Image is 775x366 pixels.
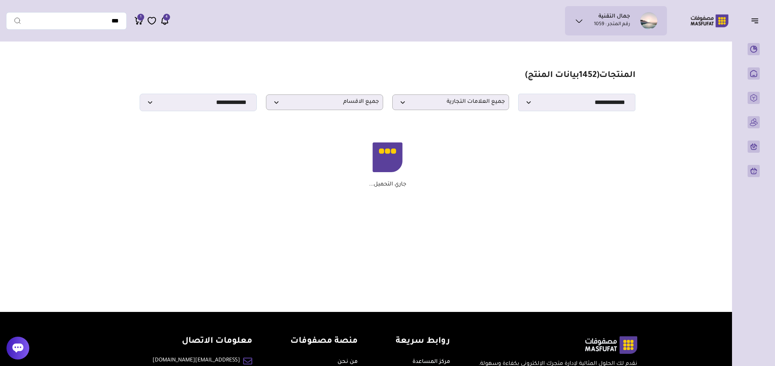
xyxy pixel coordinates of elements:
span: جميع الاقسام [270,99,379,106]
img: Logo [685,13,734,28]
span: 4 [166,14,168,21]
h4: روابط سريعة [396,336,450,347]
img: جمال التقنية [640,12,657,29]
p: جاري التحميل... [369,181,406,188]
a: 1 [134,16,143,26]
h4: معلومات الاتصال [153,336,252,347]
a: من نحن [337,359,358,365]
a: [EMAIL_ADDRESS][DOMAIN_NAME] [153,356,240,365]
p: جميع الاقسام [266,94,383,110]
span: ( بيانات المنتج) [525,71,599,80]
h1: المنتجات [525,70,635,82]
iframe: Webchat Widget [731,322,765,356]
p: رقم المتجر : 1059 [594,21,630,29]
p: جميع العلامات التجارية [392,94,509,110]
a: مركز المساعدة [412,359,450,365]
span: 1452 [579,71,597,80]
h4: منصة مصفوفات [290,336,358,347]
a: 4 [160,16,169,26]
span: جميع العلامات التجارية [396,99,505,106]
h1: جمال التقنية [598,13,630,21]
span: 1 [140,14,142,21]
